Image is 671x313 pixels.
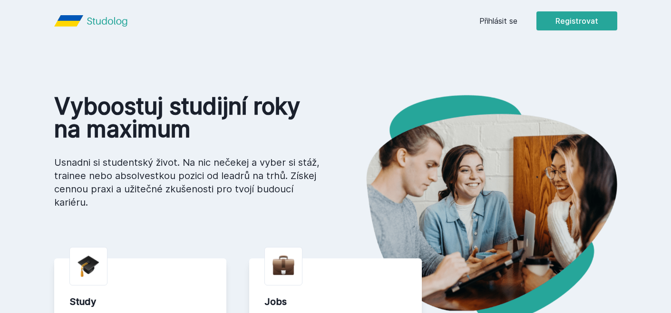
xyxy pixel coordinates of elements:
[54,156,321,209] p: Usnadni si studentský život. Na nic nečekej a vyber si stáž, trainee nebo absolvestkou pozici od ...
[69,295,212,308] div: Study
[78,255,99,277] img: graduation-cap.png
[54,95,321,141] h1: Vyboostuj studijní roky na maximum
[479,15,517,27] a: Přihlásit se
[536,11,617,30] button: Registrovat
[264,295,407,308] div: Jobs
[272,253,294,277] img: briefcase.png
